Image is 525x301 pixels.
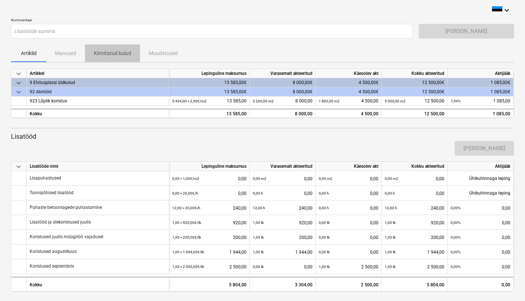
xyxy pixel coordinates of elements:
[172,191,198,195] small: 0,00 × 20,00€ / h
[250,69,316,78] div: Varasemalt akteeritud
[319,109,378,119] div: 4 500,00
[382,277,448,291] div: 5 804,00
[385,235,396,239] small: 1,00 tk
[172,177,199,181] small: 0,00 × 1,00€ / m2
[172,186,247,201] div: 0,00
[253,244,313,260] div: 1 944,00
[385,177,398,181] small: 0,00 m2
[172,244,247,260] div: 1 944,00
[11,132,514,141] p: Lisatööd
[319,99,340,103] small: 1 800,00 m2
[319,206,329,210] small: 0,00 h
[169,87,250,97] div: 13 585,00€
[319,186,378,201] div: 0,00
[172,200,247,215] div: 240,00
[316,69,382,78] div: Käesolev akt
[253,206,265,210] small: 12,00 h
[172,97,247,106] div: 13 585,00
[253,200,313,215] div: 240,00
[172,235,201,239] small: 1,00 × 200,00€ / tk
[448,186,514,200] div: Ühikuhinnaga leping
[253,230,313,245] div: 200,00
[385,250,396,254] small: 1,00 tk
[250,162,316,171] div: Varasemalt akteeritud
[172,221,201,225] small: 1,00 × 920,00€ / tk
[172,259,247,274] div: 2 500,00
[451,200,510,215] div: 0,00
[319,230,378,245] div: 0,00
[253,97,313,106] div: 8 000,00
[385,215,444,230] div: 920,00
[30,234,103,240] p: Koristused juulis müügitöö vajadusel
[385,171,444,186] div: 0,00
[27,109,169,118] div: Kokku
[30,97,166,106] div: 923 Lõplik koristus
[30,78,166,87] div: 9 Ehitusplatsi üldkulud
[30,204,102,211] p: Puhaste betoonlagede puhastamine
[382,109,448,118] div: 12 500,00
[448,78,514,87] div: 1 085,00€
[172,99,207,103] small: 5 434,00 × 2,50€ / m2
[451,215,510,230] div: 0,00
[448,171,514,186] div: Ühikuhinnaga leping
[316,78,382,87] div: 4 500,00€
[448,277,514,291] div: 0,00
[382,87,448,97] div: 12 500,00€
[319,259,378,274] div: 2 500,00
[451,230,510,245] div: 0,00
[250,78,316,87] div: 8 000,00€
[14,88,23,97] span: keyboard_arrow_down
[30,219,91,225] p: Lisatööd ja ülekoristused juulis
[253,186,313,201] div: 0,00
[169,162,250,171] div: Lepinguline maksumus
[253,177,266,181] small: 0,00 m2
[253,235,264,239] small: 1,00 tk
[253,265,264,269] small: 0,00 tk
[319,97,378,106] div: 4 500,00
[14,162,23,171] span: keyboard_arrow_down
[319,200,378,215] div: 0,00
[382,69,448,78] div: Kokku akteeritud
[253,191,263,195] small: 0,00 h
[385,221,396,225] small: 1,00 tk
[253,109,313,119] div: 8 000,00
[30,190,74,196] p: Tunnipõhised lisatööd
[250,87,316,97] div: 8 000,00€
[385,99,406,103] small: 5 000,00 m2
[319,177,332,181] small: 0,00 m2
[253,250,264,254] small: 1,00 tk
[94,50,131,57] p: Kinnitatud kulud
[385,206,397,210] small: 12,00 h
[172,230,247,245] div: 200,00
[451,221,461,225] small: 0,00%
[30,87,166,97] div: 92 Abitööd
[172,215,247,230] div: 920,00
[319,215,378,230] div: 0,00
[502,6,511,15] i: keyboard_arrow_down
[169,78,250,87] div: 13 585,00€
[385,186,444,201] div: 0,00
[385,259,444,274] div: 2 500,00
[30,263,74,269] p: Koristused septembris
[253,171,313,186] div: 0,00
[319,278,378,292] div: 2 500,00
[253,221,264,225] small: 1,00 tk
[451,97,510,106] div: 1 085,00
[14,79,23,87] span: keyboard_arrow_down
[451,206,461,210] small: 0,00%
[11,18,413,24] p: Kommentaar
[27,69,169,78] div: Artikkel
[385,97,444,106] div: 12 500,00
[319,171,378,186] div: 0,00
[448,87,514,97] div: 1 085,00€
[385,265,396,269] small: 1,00 tk
[169,69,250,78] div: Lepinguline maksumus
[250,277,316,291] div: 3 304,00
[451,250,461,254] small: 0,00%
[253,259,313,274] div: 0,00
[385,244,444,260] div: 1 944,00
[27,277,169,291] div: Kokku
[172,265,204,269] small: 1,00 × 2 500,00€ / tk
[385,200,444,215] div: 240,00
[14,69,23,78] span: keyboard_arrow_down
